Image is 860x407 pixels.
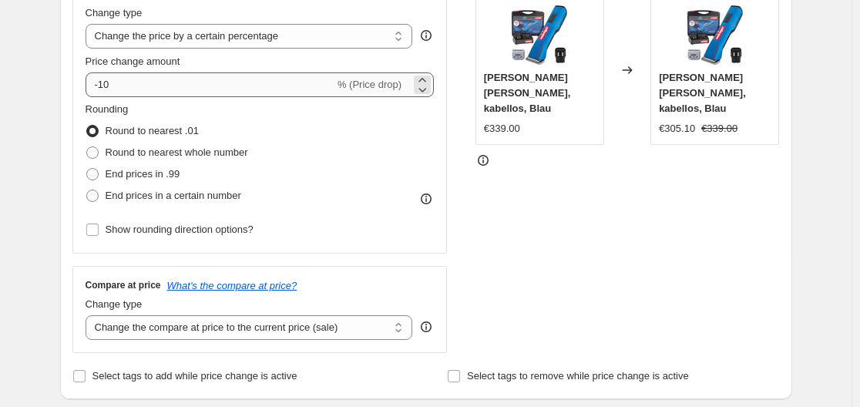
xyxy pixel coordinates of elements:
div: help [418,319,434,335]
span: Show rounding direction options? [106,224,254,235]
span: Change type [86,298,143,310]
div: €339.00 [484,121,520,136]
span: Change type [86,7,143,18]
span: Select tags to add while price change is active [92,370,297,382]
div: €305.10 [659,121,695,136]
span: End prices in a certain number [106,190,241,201]
span: % (Price drop) [338,79,401,90]
span: Round to nearest whole number [106,146,248,158]
img: 61nBklfwMCL_80x.jpg [684,4,746,66]
strike: €339.00 [701,121,737,136]
h3: Compare at price [86,279,161,291]
span: [PERSON_NAME] [PERSON_NAME], kabellos, Blau [659,72,746,114]
span: End prices in .99 [106,168,180,180]
img: 61nBklfwMCL_80x.jpg [509,4,570,66]
div: help [418,28,434,43]
span: Price change amount [86,55,180,67]
span: Rounding [86,103,129,115]
span: [PERSON_NAME] [PERSON_NAME], kabellos, Blau [484,72,571,114]
input: -15 [86,72,334,97]
span: Select tags to remove while price change is active [467,370,689,382]
button: What's the compare at price? [167,280,297,291]
span: Round to nearest .01 [106,125,199,136]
